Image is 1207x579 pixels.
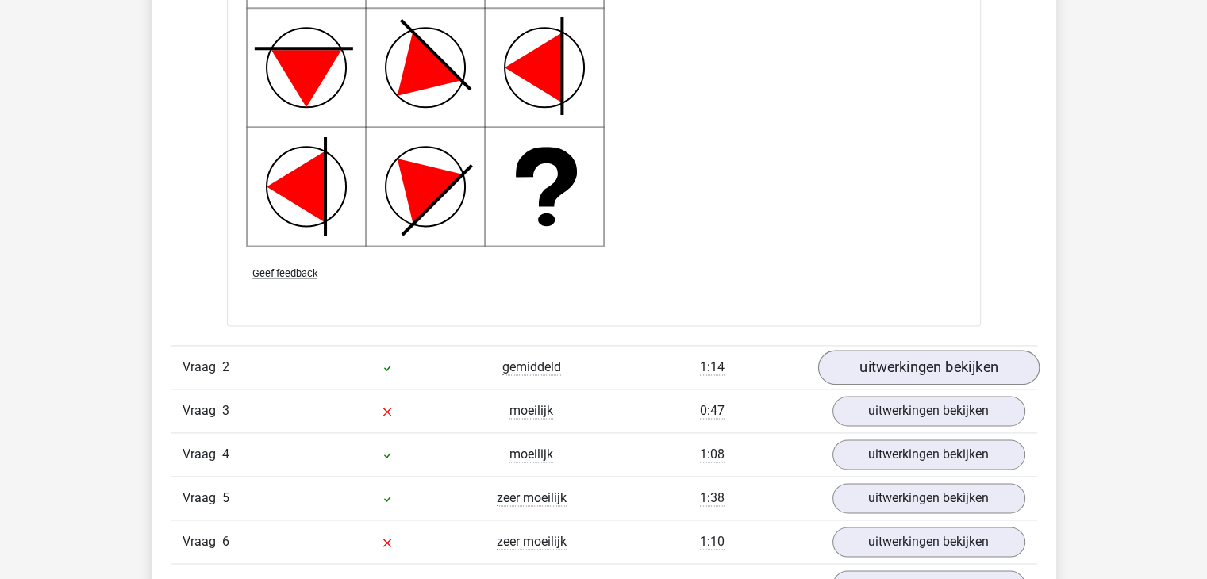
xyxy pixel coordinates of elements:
span: Geef feedback [252,267,317,279]
span: 2 [222,359,229,374]
a: uitwerkingen bekijken [832,483,1025,513]
span: 1:38 [700,490,725,506]
span: 1:10 [700,534,725,550]
span: moeilijk [509,447,553,462]
span: Vraag [183,358,222,377]
span: 5 [222,490,229,505]
span: 1:08 [700,447,725,462]
span: Vraag [183,532,222,551]
span: Vraag [183,445,222,464]
span: 1:14 [700,359,725,375]
a: uitwerkingen bekijken [817,350,1039,385]
a: uitwerkingen bekijken [832,527,1025,557]
span: 0:47 [700,403,725,419]
span: gemiddeld [502,359,561,375]
span: zeer moeilijk [497,490,567,506]
span: Vraag [183,489,222,508]
span: 3 [222,403,229,418]
span: Vraag [183,401,222,420]
a: uitwerkingen bekijken [832,396,1025,426]
span: 6 [222,534,229,549]
a: uitwerkingen bekijken [832,439,1025,470]
span: moeilijk [509,403,553,419]
span: 4 [222,447,229,462]
span: zeer moeilijk [497,534,567,550]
